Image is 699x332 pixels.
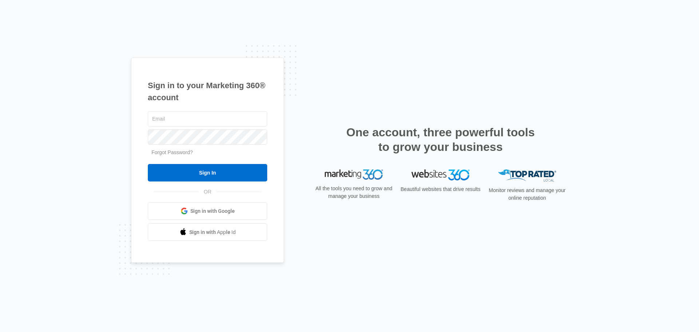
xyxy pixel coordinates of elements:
[189,229,236,236] span: Sign in with Apple Id
[190,207,235,215] span: Sign in with Google
[199,188,217,196] span: OR
[313,185,395,200] p: All the tools you need to grow and manage your business
[344,125,537,154] h2: One account, three powerful tools to grow your business
[498,169,556,181] img: Top Rated Local
[325,169,383,180] img: Marketing 360
[148,79,267,103] h1: Sign in to your Marketing 360® account
[400,185,481,193] p: Beautiful websites that drive results
[151,149,193,155] a: Forgot Password?
[148,164,267,181] input: Sign In
[148,202,267,220] a: Sign in with Google
[486,187,568,202] p: Monitor reviews and manage your online reputation
[411,169,470,180] img: Websites 360
[148,223,267,241] a: Sign in with Apple Id
[148,111,267,126] input: Email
